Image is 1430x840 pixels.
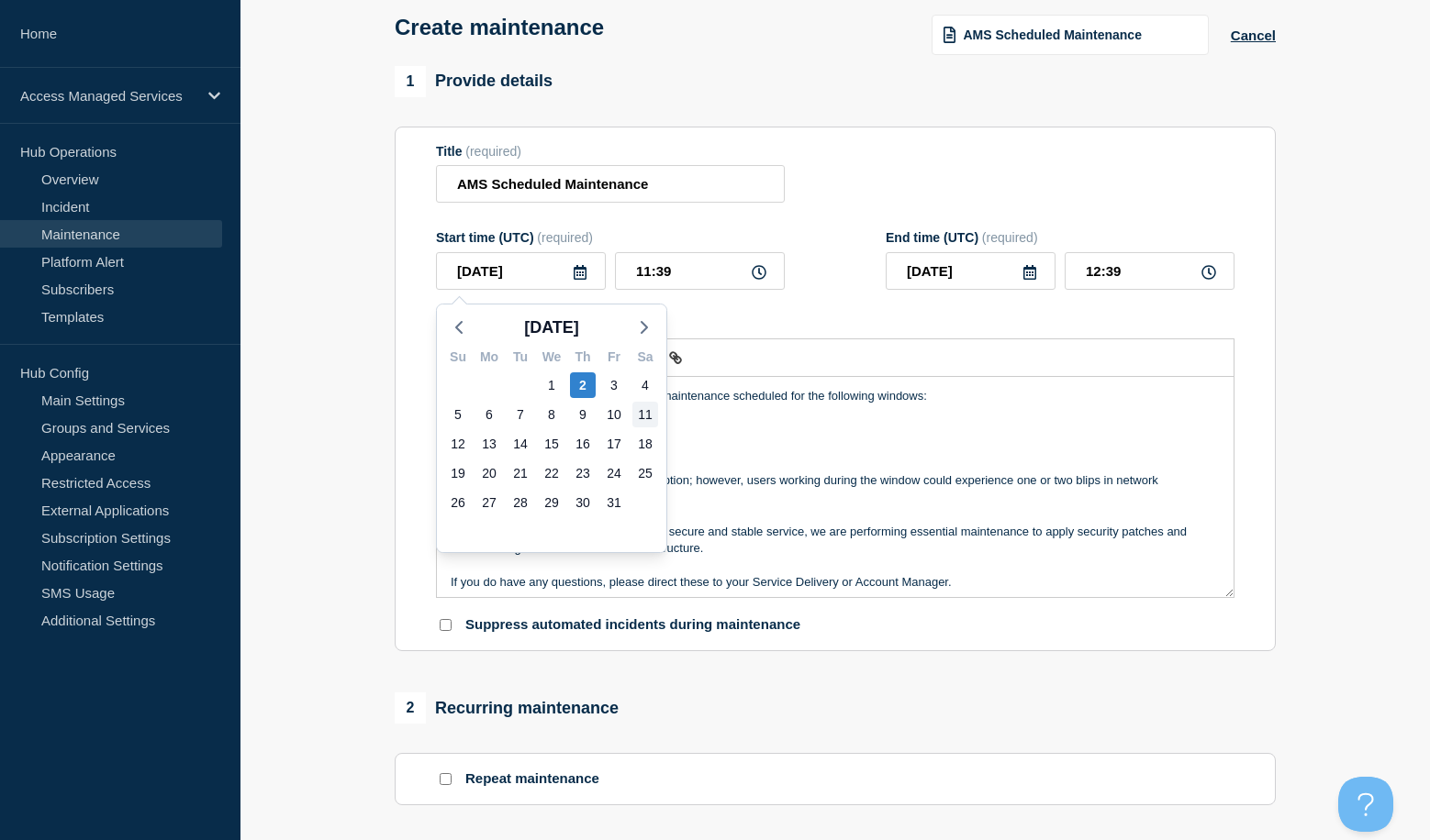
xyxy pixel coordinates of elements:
div: Wednesday, Oct 1, 2025 [539,372,564,398]
input: YYYY-MM-DD [436,252,606,290]
div: Sunday, Oct 12, 2025 [445,431,471,457]
div: Sa [630,347,661,370]
div: Sunday, Oct 5, 2025 [445,402,471,427]
img: template icon [944,27,956,43]
input: Suppress automated incidents during maintenance [440,619,452,631]
div: Provide details [395,66,553,97]
input: Repeat maintenance [440,773,452,785]
span: AMS Scheduled Maintenance [963,28,1141,42]
div: Friday, Oct 31, 2025 [601,490,627,515]
span: (required) [465,144,521,159]
div: Su [442,347,474,370]
p: Access Managed Services [20,88,196,104]
div: Recurring maintenance [395,692,619,724]
input: YYYY-MM-DD [886,252,1056,290]
button: Cancel [1231,28,1276,43]
div: Saturday, Oct 25, 2025 [632,460,658,486]
div: Tuesday, Oct 21, 2025 [508,460,533,486]
div: Fr [598,347,630,370]
input: HH:MM [615,252,785,290]
span: 1 [395,66,426,97]
div: End time (UTC) [886,230,1234,245]
div: Wednesday, Oct 15, 2025 [539,431,564,457]
div: Thursday, Oct 30, 2025 [570,490,596,515]
p: Suppress automated incidents during maintenance [465,616,800,634]
div: Sunday, Oct 26, 2025 [445,490,471,515]
button: [DATE] [517,314,587,341]
p: As part of our commitment to providing a secure and stable service, we are performing essential m... [451,524,1220,558]
div: Th [567,347,598,370]
div: Thursday, Oct 16, 2025 [570,431,596,457]
div: Start time (UTC) [436,230,785,245]
div: Tu [505,347,536,370]
div: Saturday, Oct 4, 2025 [632,372,658,398]
div: Message [437,377,1234,597]
input: HH:MM [1065,252,1234,290]
div: Friday, Oct 17, 2025 [601,431,627,457]
div: Friday, Oct 10, 2025 [601,402,627,427]
button: Toggle link [663,347,688,369]
div: Saturday, Oct 18, 2025 [632,431,658,457]
div: Monday, Oct 20, 2025 [476,460,502,486]
div: Mo [474,347,505,370]
div: Saturday, Oct 11, 2025 [632,402,658,427]
div: Wednesday, Oct 29, 2025 [539,490,564,515]
div: Friday, Oct 3, 2025 [601,372,627,398]
span: (required) [537,230,593,245]
div: Wednesday, Oct 22, 2025 [539,460,564,486]
input: Title [436,165,785,203]
div: Thursday, Oct 2, 2025 [570,372,596,398]
div: We [536,347,567,370]
p: Please be aware, there is infrastructure maintenance scheduled for the following windows: [451,388,1220,404]
p: If you do have any questions, please direct these to your Service Delivery or Account Manager. [451,574,1220,591]
span: [DATE] [524,314,579,341]
p: We do not anticipate any extended disruption; however, users working during the window could expe... [451,472,1220,506]
div: Monday, Oct 27, 2025 [476,490,502,515]
div: Thursday, Oct 23, 2025 [570,460,596,486]
p: Repeat maintenance [465,770,599,788]
iframe: Help Scout Beacon - Open [1338,777,1393,832]
div: Message [436,317,1234,332]
div: Tuesday, Oct 28, 2025 [508,490,533,515]
div: Thursday, Oct 9, 2025 [570,402,596,427]
div: Monday, Oct 6, 2025 [476,402,502,427]
span: (required) [982,230,1038,245]
h1: Create maintenance [395,15,604,40]
div: Monday, Oct 13, 2025 [476,431,502,457]
div: Wednesday, Oct 8, 2025 [539,402,564,427]
div: Tuesday, Oct 14, 2025 [508,431,533,457]
div: Sunday, Oct 19, 2025 [445,460,471,486]
span: 2 [395,692,426,724]
div: Tuesday, Oct 7, 2025 [508,402,533,427]
div: Friday, Oct 24, 2025 [601,460,627,486]
div: Title [436,144,785,159]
